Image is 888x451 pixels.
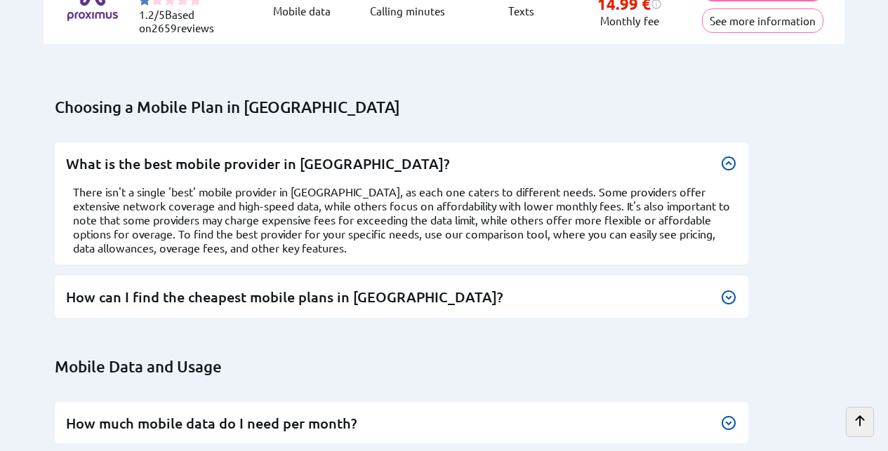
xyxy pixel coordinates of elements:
[720,415,737,431] img: Button to expand the text
[720,289,737,306] img: Button to expand the text
[273,4,331,18] p: Mobile data
[55,97,845,117] h2: Choosing a Mobile Plan in [GEOGRAPHIC_DATA]
[66,154,738,173] h3: What is the best mobile provider in [GEOGRAPHIC_DATA]?
[702,14,823,27] a: See more information
[152,21,177,34] span: 2659
[597,14,662,27] p: Monthly fee
[66,288,738,307] h3: How can I find the cheapest mobile plans in [GEOGRAPHIC_DATA]?
[139,8,223,34] li: Based on reviews
[485,4,558,18] p: Texts
[73,184,731,255] p: There isn't a single 'best' mobile provider in [GEOGRAPHIC_DATA], as each one caters to different...
[66,414,738,433] h3: How much mobile data do I need per month?
[139,8,165,21] span: 1.2/5
[702,8,823,33] button: See more information
[55,357,845,377] h2: Mobile Data and Usage
[370,4,445,18] p: Calling minutes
